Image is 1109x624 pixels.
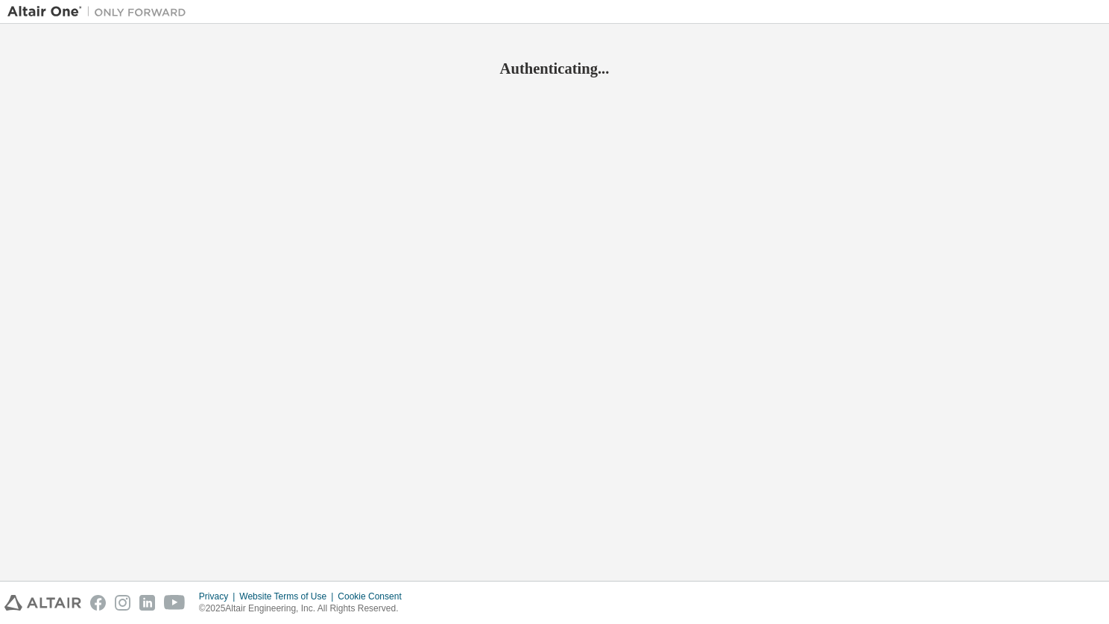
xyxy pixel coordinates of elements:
div: Website Terms of Use [239,590,338,602]
img: youtube.svg [164,595,186,611]
div: Cookie Consent [338,590,410,602]
p: © 2025 Altair Engineering, Inc. All Rights Reserved. [199,602,411,615]
img: linkedin.svg [139,595,155,611]
div: Privacy [199,590,239,602]
h2: Authenticating... [7,59,1102,78]
img: Altair One [7,4,194,19]
img: altair_logo.svg [4,595,81,611]
img: facebook.svg [90,595,106,611]
img: instagram.svg [115,595,130,611]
